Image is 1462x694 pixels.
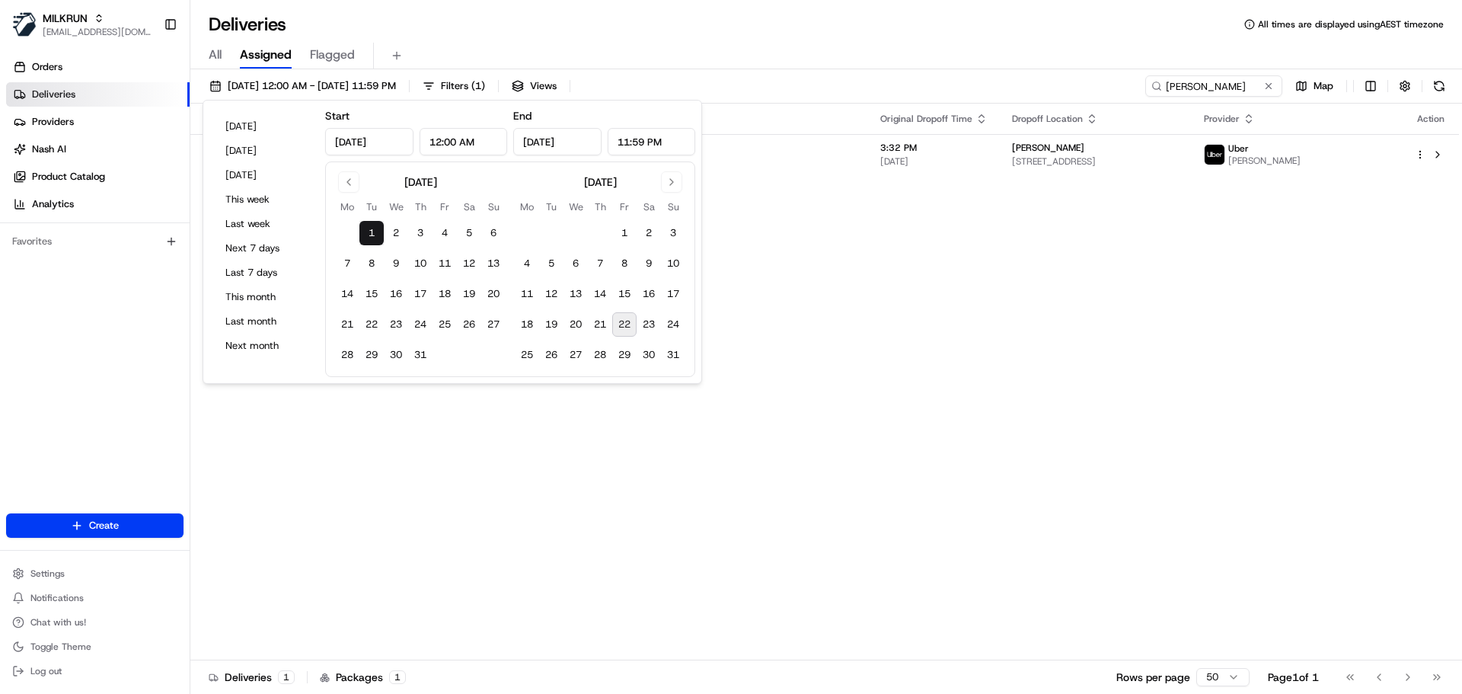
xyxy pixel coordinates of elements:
[32,170,105,184] span: Product Catalog
[1228,142,1249,155] span: Uber
[43,11,88,26] span: MILKRUN
[6,636,184,657] button: Toggle Theme
[384,282,408,306] button: 16
[32,88,75,101] span: Deliveries
[433,221,457,245] button: 4
[539,251,563,276] button: 5
[338,171,359,193] button: Go to previous month
[1204,113,1240,125] span: Provider
[563,199,588,215] th: Wednesday
[433,282,457,306] button: 18
[6,55,190,79] a: Orders
[209,12,286,37] h1: Deliveries
[359,312,384,337] button: 22
[6,612,184,633] button: Chat with us!
[539,282,563,306] button: 12
[219,262,310,283] button: Last 7 days
[563,251,588,276] button: 6
[1314,79,1333,93] span: Map
[661,221,685,245] button: 3
[1012,113,1083,125] span: Dropoff Location
[335,312,359,337] button: 21
[219,238,310,259] button: Next 7 days
[219,116,310,137] button: [DATE]
[1288,75,1340,97] button: Map
[6,6,158,43] button: MILKRUNMILKRUN[EMAIL_ADDRESS][DOMAIN_NAME]
[539,343,563,367] button: 26
[588,251,612,276] button: 7
[481,199,506,215] th: Sunday
[89,519,119,532] span: Create
[6,513,184,538] button: Create
[359,251,384,276] button: 8
[6,660,184,682] button: Log out
[612,343,637,367] button: 29
[612,282,637,306] button: 15
[457,221,481,245] button: 5
[433,312,457,337] button: 25
[612,251,637,276] button: 8
[359,199,384,215] th: Tuesday
[335,199,359,215] th: Monday
[6,165,190,189] a: Product Catalog
[219,213,310,235] button: Last week
[612,312,637,337] button: 22
[43,26,152,38] span: [EMAIL_ADDRESS][DOMAIN_NAME]
[471,79,485,93] span: ( 1 )
[6,192,190,216] a: Analytics
[588,199,612,215] th: Thursday
[219,311,310,332] button: Last month
[441,79,485,93] span: Filters
[408,251,433,276] button: 10
[661,312,685,337] button: 24
[515,312,539,337] button: 18
[457,251,481,276] button: 12
[12,12,37,37] img: MILKRUN
[481,251,506,276] button: 13
[1012,142,1084,154] span: [PERSON_NAME]
[30,641,91,653] span: Toggle Theme
[515,199,539,215] th: Monday
[457,282,481,306] button: 19
[408,343,433,367] button: 31
[588,312,612,337] button: 21
[880,113,972,125] span: Original Dropoff Time
[6,563,184,584] button: Settings
[1415,113,1447,125] div: Action
[637,312,661,337] button: 23
[240,46,292,64] span: Assigned
[6,587,184,609] button: Notifications
[228,79,396,93] span: [DATE] 12:00 AM - [DATE] 11:59 PM
[661,171,682,193] button: Go to next month
[481,312,506,337] button: 27
[384,343,408,367] button: 30
[335,282,359,306] button: 14
[608,128,696,155] input: Time
[209,46,222,64] span: All
[6,110,190,134] a: Providers
[310,46,355,64] span: Flagged
[359,282,384,306] button: 15
[219,165,310,186] button: [DATE]
[384,199,408,215] th: Wednesday
[1258,18,1444,30] span: All times are displayed using AEST timezone
[30,592,84,604] span: Notifications
[515,282,539,306] button: 11
[433,251,457,276] button: 11
[1116,670,1190,685] p: Rows per page
[219,189,310,210] button: This week
[384,312,408,337] button: 23
[880,142,988,154] span: 3:32 PM
[32,142,66,156] span: Nash AI
[30,616,86,628] span: Chat with us!
[539,199,563,215] th: Tuesday
[481,221,506,245] button: 6
[637,343,661,367] button: 30
[404,174,437,190] div: [DATE]
[457,312,481,337] button: 26
[539,312,563,337] button: 19
[612,199,637,215] th: Friday
[637,251,661,276] button: 9
[320,670,406,685] div: Packages
[219,140,310,162] button: [DATE]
